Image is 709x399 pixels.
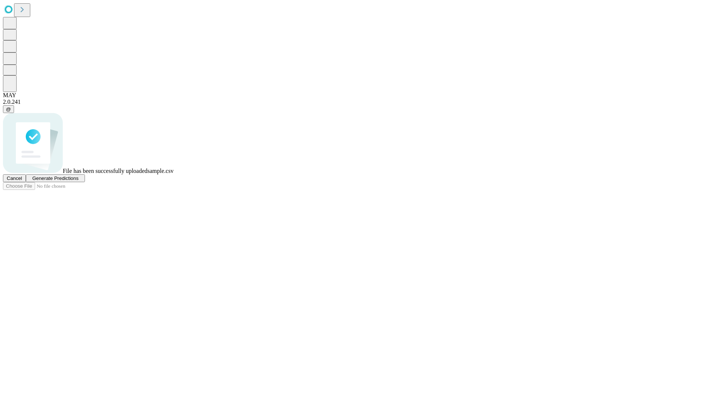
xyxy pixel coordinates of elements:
button: Generate Predictions [26,174,85,182]
button: Cancel [3,174,26,182]
span: @ [6,106,11,112]
span: sample.csv [147,168,174,174]
div: MAY [3,92,706,99]
span: Cancel [7,175,22,181]
div: 2.0.241 [3,99,706,105]
button: @ [3,105,14,113]
span: File has been successfully uploaded [63,168,147,174]
span: Generate Predictions [32,175,78,181]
